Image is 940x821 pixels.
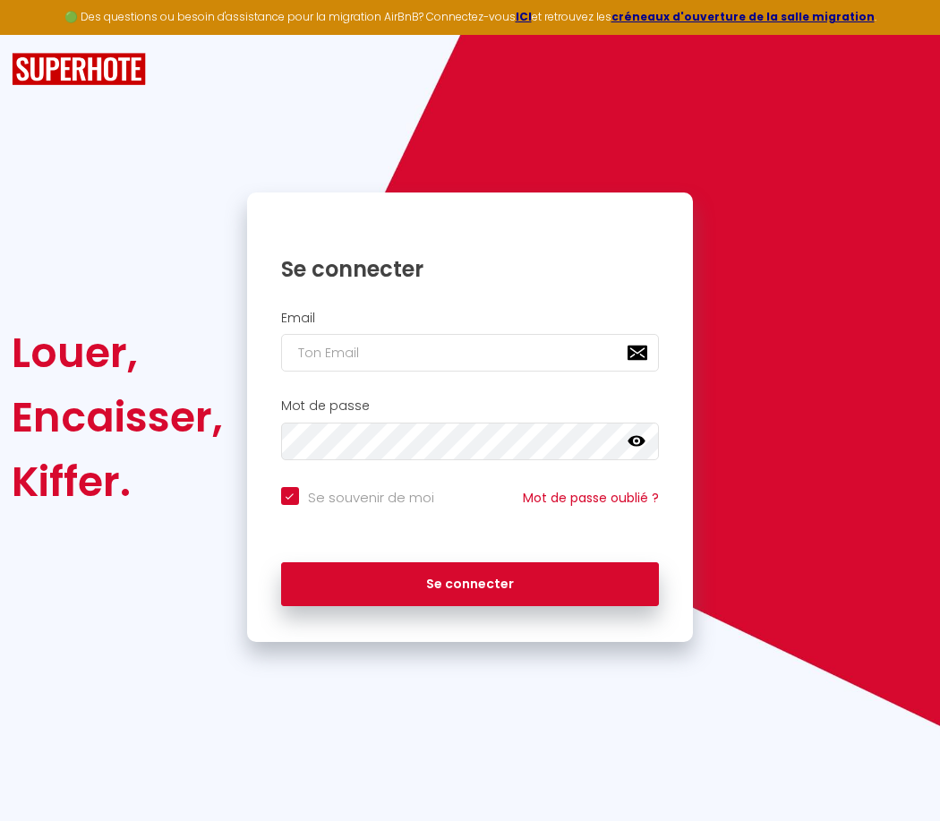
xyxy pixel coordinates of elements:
button: Se connecter [281,562,660,607]
div: Louer, [12,321,223,385]
a: Mot de passe oublié ? [523,489,659,507]
h2: Mot de passe [281,398,660,414]
a: créneaux d'ouverture de la salle migration [611,9,875,24]
div: Encaisser, [12,385,223,449]
input: Ton Email [281,334,660,372]
h1: Se connecter [281,255,660,283]
h2: Email [281,311,660,326]
div: Kiffer. [12,449,223,514]
a: ICI [516,9,532,24]
img: SuperHote logo [12,53,146,86]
